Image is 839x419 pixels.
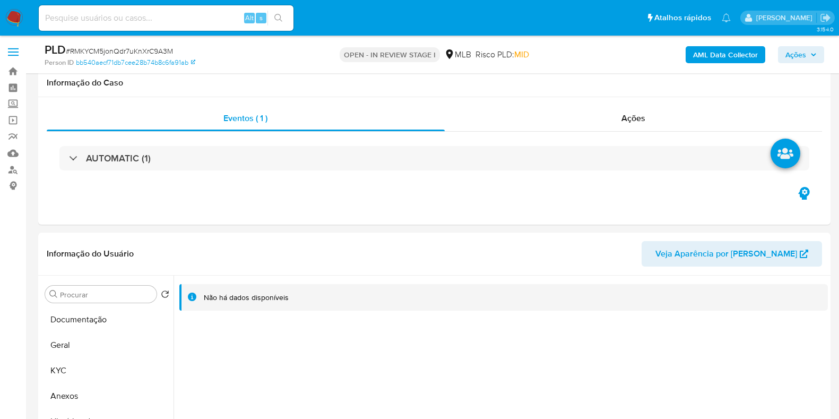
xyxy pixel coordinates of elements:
button: Geral [41,332,174,358]
span: s [260,13,263,23]
span: MID [514,48,529,61]
div: AUTOMATIC (1) [59,146,809,170]
span: Risco PLD: [475,49,529,61]
span: Ações [785,46,806,63]
button: search-icon [267,11,289,25]
span: # RMKYCM5jonQdr7uKnXrC9A3M [66,46,173,56]
button: Procurar [49,290,58,298]
b: Person ID [45,58,74,67]
span: Ações [621,112,645,124]
button: Anexos [41,383,174,409]
button: Retornar ao pedido padrão [161,290,169,302]
h1: Informação do Usuário [47,249,134,259]
a: bb540aecf71db7cee28b74b8c6fa91ab [76,58,195,67]
button: Ações [778,46,824,63]
span: Atalhos rápidos [654,12,711,23]
p: jonathan.shikay@mercadolivre.com [756,13,816,23]
h3: AUTOMATIC (1) [86,152,151,164]
p: OPEN - IN REVIEW STAGE I [340,47,440,62]
a: Notificações [722,13,731,22]
button: AML Data Collector [686,46,765,63]
input: Pesquise usuários ou casos... [39,11,293,25]
span: Veja Aparência por [PERSON_NAME] [655,241,797,267]
b: PLD [45,41,66,58]
input: Procurar [60,290,152,300]
button: Veja Aparência por [PERSON_NAME] [642,241,822,267]
div: Não há dados disponíveis [204,293,289,303]
div: MLB [444,49,471,61]
b: AML Data Collector [693,46,758,63]
button: Documentação [41,307,174,332]
span: Eventos ( 1 ) [223,112,267,124]
button: KYC [41,358,174,383]
span: Alt [245,13,254,23]
a: Sair [820,12,831,23]
h1: Informação do Caso [47,78,822,88]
